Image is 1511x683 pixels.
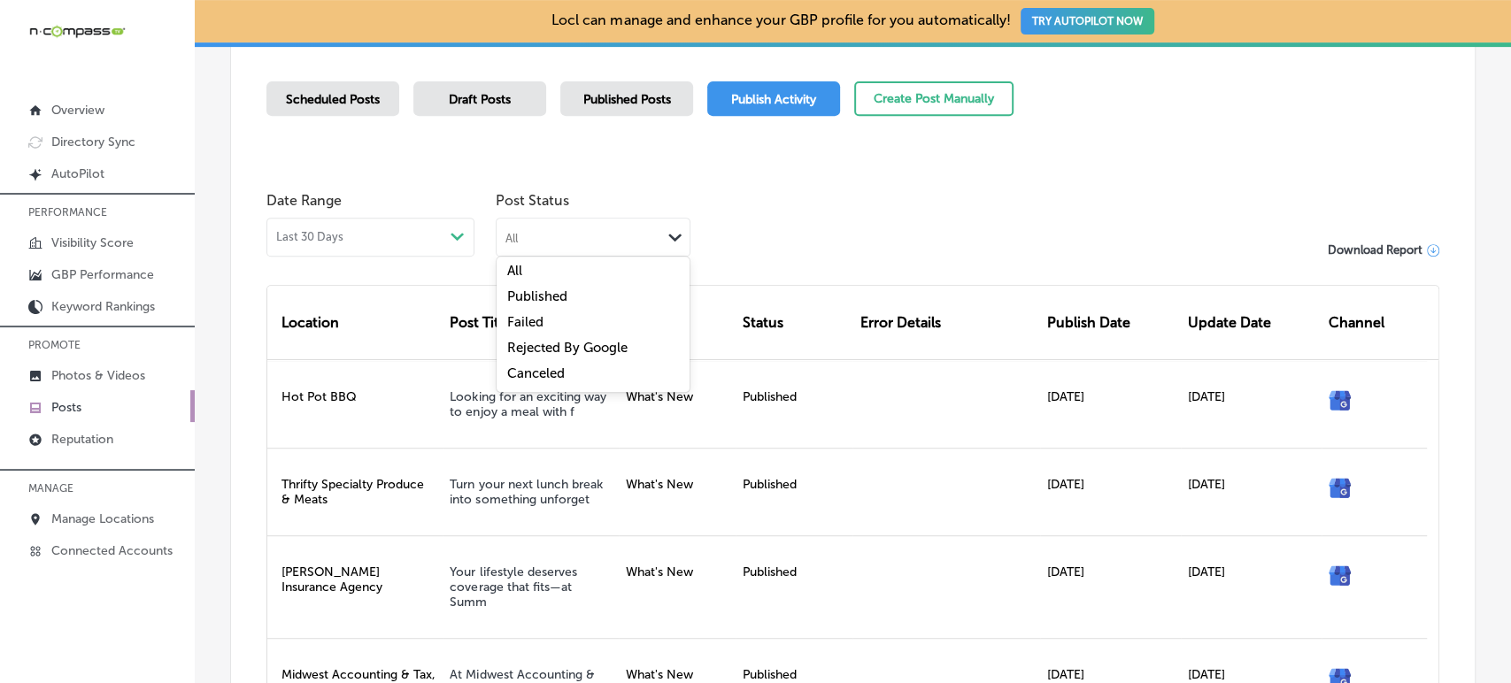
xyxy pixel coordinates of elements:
[51,134,135,150] p: Directory Sync
[496,192,690,209] span: Post Status
[507,288,567,304] label: Published
[1328,243,1422,257] span: Download Report
[1040,535,1181,638] div: [DATE]
[736,360,852,448] div: Published
[51,267,154,282] p: GBP Performance
[736,535,852,638] div: Published
[1040,360,1181,448] div: [DATE]
[449,92,511,107] span: Draft Posts
[507,314,543,330] label: Failed
[51,400,81,415] p: Posts
[267,286,443,359] div: Location
[619,448,736,535] div: What's New
[450,477,602,507] a: Turn your next lunch break into something unforget
[443,286,618,359] div: Post Title
[731,92,816,107] span: Publish Activity
[286,92,380,107] span: Scheduled Posts
[267,535,443,638] div: [PERSON_NAME] Insurance Agency
[505,230,518,245] div: All
[1040,448,1181,535] div: [DATE]
[583,92,671,107] span: Published Posts
[736,448,852,535] div: Published
[852,286,1040,359] div: Error Details
[854,81,1014,116] button: Create Post Manually
[51,432,113,447] p: Reputation
[51,299,155,314] p: Keyword Rankings
[267,360,443,448] div: Hot Pot BBQ
[1181,360,1322,448] div: [DATE]
[51,235,134,250] p: Visibility Score
[619,360,736,448] div: What's New
[1181,286,1322,359] div: Update Date
[1181,448,1322,535] div: [DATE]
[51,543,173,558] p: Connected Accounts
[507,340,628,356] label: Rejected By Google
[276,230,343,244] span: Last 30 Days
[619,535,736,638] div: What's New
[267,448,443,535] div: Thrifty Specialty Produce & Meats
[51,103,104,118] p: Overview
[266,192,342,209] label: Date Range
[736,286,852,359] div: Status
[51,511,154,526] p: Manage Locations
[1021,8,1154,35] button: TRY AUTOPILOT NOW
[1040,286,1181,359] div: Publish Date
[1322,286,1427,359] div: Channel
[507,365,565,381] label: Canceled
[51,368,145,383] p: Photos & Videos
[450,564,576,610] a: Your lifestyle deserves coverage that fits—at Summ
[507,263,522,279] label: All
[51,166,104,181] p: AutoPilot
[450,389,605,419] a: Looking for an exciting way to enjoy a meal with f
[28,23,126,40] img: 660ab0bf-5cc7-4cb8-ba1c-48b5ae0f18e60NCTV_CLogo_TV_Black_-500x88.png
[1181,535,1322,638] div: [DATE]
